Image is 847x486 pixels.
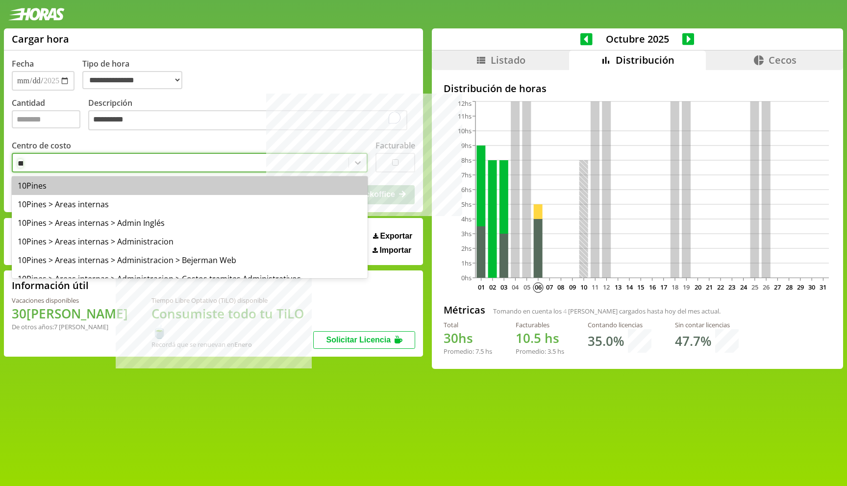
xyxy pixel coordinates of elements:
[675,332,711,350] h1: 47.7 %
[615,283,622,292] text: 13
[82,58,190,91] label: Tipo de hora
[12,251,368,269] div: 10Pines > Areas internas > Administracion > Bejerman Web
[516,347,564,356] div: Promedio: hs
[380,232,413,241] span: Exportar
[580,283,587,292] text: 10
[648,283,655,292] text: 16
[12,176,368,195] div: 10Pines
[616,53,674,67] span: Distribución
[458,112,472,121] tspan: 11hs
[808,283,815,292] text: 30
[370,231,415,241] button: Exportar
[763,283,770,292] text: 26
[12,110,80,128] input: Cantidad
[12,195,368,214] div: 10Pines > Areas internas
[461,156,472,165] tspan: 8hs
[88,110,407,131] textarea: To enrich screen reader interactions, please activate Accessibility in Grammarly extension settings
[444,329,492,347] h1: hs
[626,283,633,292] text: 14
[12,97,88,133] label: Cantidad
[694,283,701,292] text: 20
[563,307,567,316] span: 4
[516,329,564,347] h1: hs
[458,126,472,135] tspan: 10hs
[12,296,128,305] div: Vacaciones disponibles
[234,340,252,349] b: Enero
[379,246,411,255] span: Importar
[769,53,797,67] span: Cecos
[444,320,492,329] div: Total
[489,283,496,292] text: 02
[500,283,507,292] text: 03
[797,283,804,292] text: 29
[313,331,415,349] button: Solicitar Licencia
[491,53,525,67] span: Listado
[12,322,128,331] div: De otros años: 7 [PERSON_NAME]
[151,305,313,340] h1: Consumiste todo tu TiLO 🍵
[461,185,472,194] tspan: 6hs
[88,97,415,133] label: Descripción
[493,307,721,316] span: Tomando en cuenta los [PERSON_NAME] cargados hasta hoy del mes actual.
[461,273,472,282] tspan: 0hs
[523,283,530,292] text: 05
[548,347,556,356] span: 3.5
[785,283,792,292] text: 28
[751,283,758,292] text: 25
[569,283,576,292] text: 09
[637,283,644,292] text: 15
[458,99,472,108] tspan: 12hs
[478,283,485,292] text: 01
[461,141,472,150] tspan: 9hs
[516,320,564,329] div: Facturables
[12,214,368,232] div: 10Pines > Areas internas > Admin Inglés
[820,283,826,292] text: 31
[588,332,624,350] h1: 35.0 %
[12,279,89,292] h2: Información útil
[151,340,313,349] div: Recordá que se renuevan en
[535,283,542,292] text: 06
[717,283,724,292] text: 22
[12,232,368,251] div: 10Pines > Areas internas > Administracion
[672,283,678,292] text: 18
[461,244,472,253] tspan: 2hs
[8,8,65,21] img: logotipo
[461,259,472,267] tspan: 1hs
[461,215,472,223] tspan: 4hs
[12,58,34,69] label: Fecha
[593,32,682,46] span: Octubre 2025
[444,329,458,347] span: 30
[557,283,564,292] text: 08
[475,347,484,356] span: 7.5
[592,283,598,292] text: 11
[461,200,472,209] tspan: 5hs
[82,71,182,89] select: Tipo de hora
[326,336,391,344] span: Solicitar Licencia
[728,283,735,292] text: 23
[375,140,415,151] label: Facturable
[675,320,739,329] div: Sin contar licencias
[603,283,610,292] text: 12
[774,283,781,292] text: 27
[740,283,747,292] text: 24
[588,320,651,329] div: Contando licencias
[12,140,71,151] label: Centro de costo
[516,329,541,347] span: 10.5
[706,283,713,292] text: 21
[12,305,128,322] h1: 30 [PERSON_NAME]
[546,283,553,292] text: 07
[461,170,472,179] tspan: 7hs
[444,303,485,316] h2: Métricas
[512,283,519,292] text: 04
[444,347,492,356] div: Promedio: hs
[461,229,472,238] tspan: 3hs
[444,82,831,95] h2: Distribución de horas
[151,296,313,305] div: Tiempo Libre Optativo (TiLO) disponible
[12,269,368,288] div: 10Pines > Areas internas > Administracion > Costos tramites Administrativos
[660,283,667,292] text: 17
[12,32,69,46] h1: Cargar hora
[683,283,690,292] text: 19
